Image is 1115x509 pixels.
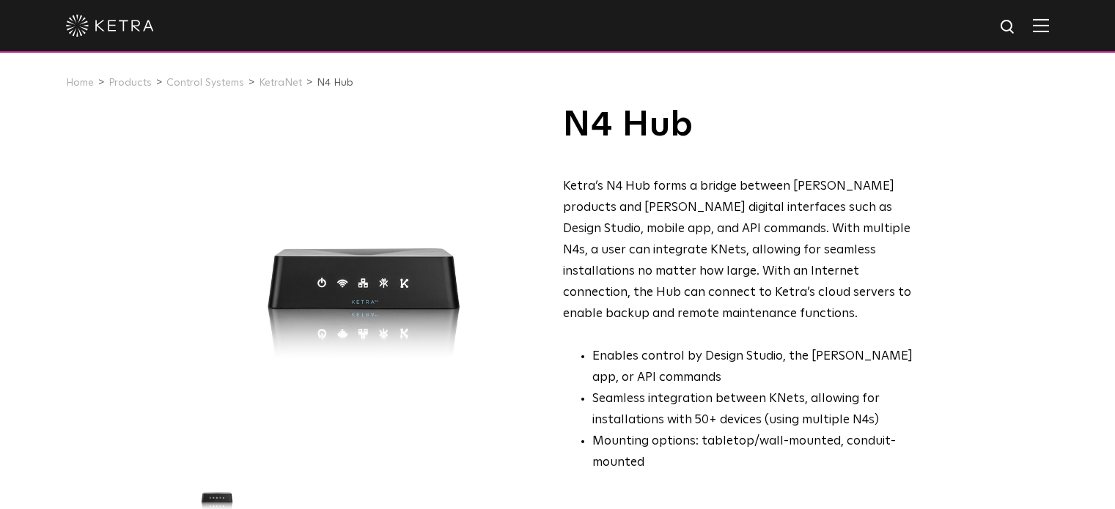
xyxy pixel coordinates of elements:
[592,389,920,431] li: Seamless integration between KNets, allowing for installations with 50+ devices (using multiple N4s)
[66,78,94,88] a: Home
[166,78,244,88] a: Control Systems
[108,78,152,88] a: Products
[592,346,920,389] li: Enables control by Design Studio, the [PERSON_NAME] app, or API commands
[563,180,911,319] span: Ketra’s N4 Hub forms a bridge between [PERSON_NAME] products and [PERSON_NAME] digital interfaces...
[592,431,920,474] li: Mounting options: tabletop/wall-mounted, conduit-mounted
[317,78,353,88] a: N4 Hub
[1033,18,1049,32] img: Hamburger%20Nav.svg
[66,15,154,37] img: ketra-logo-2019-white
[999,18,1018,37] img: search icon
[259,78,302,88] a: KetraNet
[563,107,920,144] h1: N4 Hub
